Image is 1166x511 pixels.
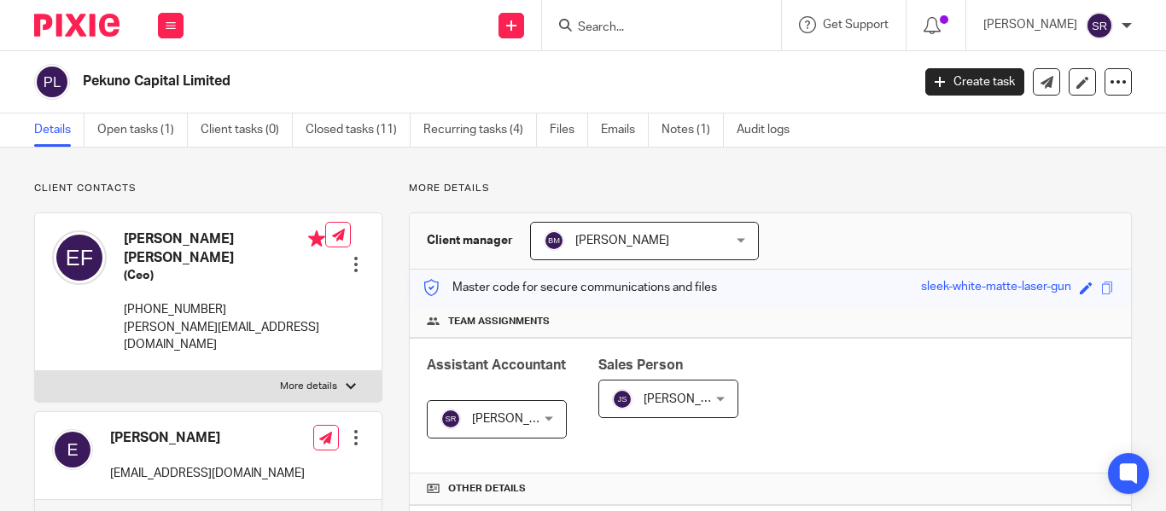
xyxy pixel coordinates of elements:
[644,393,737,405] span: [PERSON_NAME]
[544,230,564,251] img: svg%3E
[1086,12,1113,39] img: svg%3E
[737,113,802,147] a: Audit logs
[612,389,633,409] img: svg%3E
[423,279,717,296] p: Master code for secure communications and files
[280,380,337,393] p: More details
[423,113,537,147] a: Recurring tasks (4)
[124,230,325,267] h4: [PERSON_NAME] [PERSON_NAME]
[308,230,325,247] i: Primary
[575,235,669,247] span: [PERSON_NAME]
[97,113,188,147] a: Open tasks (1)
[409,182,1132,195] p: More details
[598,358,683,372] span: Sales Person
[110,429,305,447] h4: [PERSON_NAME]
[472,413,566,425] span: [PERSON_NAME]
[550,113,588,147] a: Files
[983,16,1077,33] p: [PERSON_NAME]
[124,301,325,318] p: [PHONE_NUMBER]
[576,20,730,36] input: Search
[110,465,305,482] p: [EMAIL_ADDRESS][DOMAIN_NAME]
[601,113,649,147] a: Emails
[823,19,889,31] span: Get Support
[52,230,107,285] img: svg%3E
[427,232,513,249] h3: Client manager
[34,182,382,195] p: Client contacts
[448,315,550,328] span: Team assignments
[201,113,293,147] a: Client tasks (0)
[52,429,93,470] img: svg%3E
[440,409,461,429] img: svg%3E
[34,113,85,147] a: Details
[921,278,1071,298] div: sleek-white-matte-laser-gun
[34,14,120,37] img: Pixie
[448,482,526,496] span: Other details
[34,64,70,100] img: svg%3E
[662,113,724,147] a: Notes (1)
[306,113,411,147] a: Closed tasks (11)
[124,319,325,354] p: [PERSON_NAME][EMAIL_ADDRESS][DOMAIN_NAME]
[925,68,1024,96] a: Create task
[83,73,737,90] h2: Pekuno Capital Limited
[427,358,566,372] span: Assistant Accountant
[124,267,325,284] h5: (Ceo)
